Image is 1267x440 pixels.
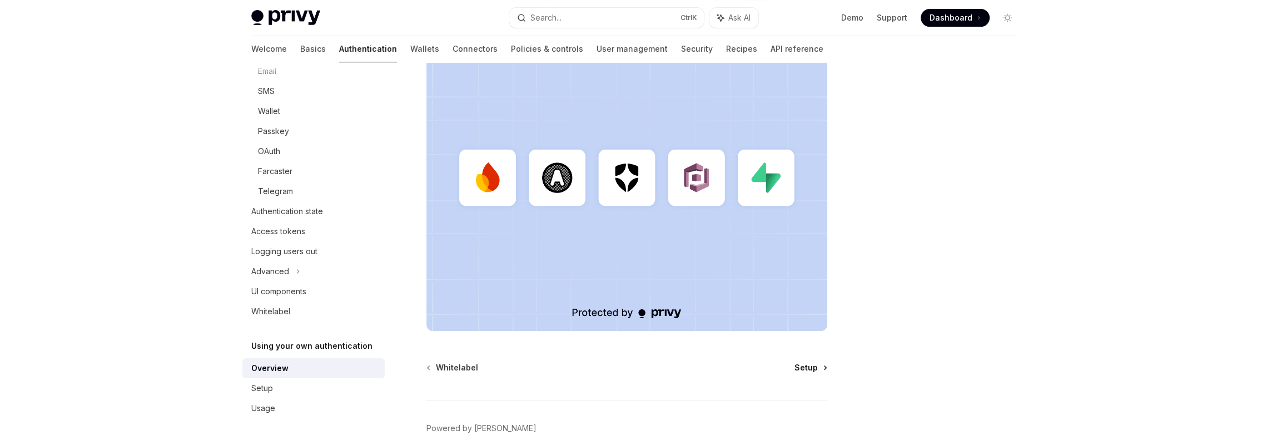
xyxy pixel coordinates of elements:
button: Ask AI [709,8,758,28]
div: Authentication state [251,205,323,218]
div: Setup [251,382,273,395]
a: User management [597,36,668,62]
button: Search...CtrlK [509,8,704,28]
a: Security [681,36,713,62]
a: Wallet [242,101,385,121]
a: Powered by [PERSON_NAME] [426,423,536,434]
a: Welcome [251,36,287,62]
a: UI components [242,281,385,301]
a: API reference [771,36,823,62]
span: Dashboard [930,12,972,23]
a: Recipes [726,36,757,62]
div: Overview [251,362,289,375]
span: Ask AI [728,12,751,23]
div: Whitelabel [251,305,290,318]
a: Telegram [242,181,385,201]
div: Telegram [258,185,293,198]
div: Farcaster [258,165,292,178]
span: Setup [794,362,818,373]
div: OAuth [258,145,280,158]
img: JWT-based auth splash [426,45,827,331]
a: Whitelabel [428,362,478,373]
a: SMS [242,81,385,101]
button: Toggle dark mode [998,9,1016,27]
div: Logging users out [251,245,317,258]
a: Authentication state [242,201,385,221]
a: Overview [242,358,385,378]
div: Wallet [258,105,280,118]
div: SMS [258,85,275,98]
img: light logo [251,10,320,26]
a: Demo [841,12,863,23]
a: Authentication [339,36,397,62]
a: Setup [242,378,385,398]
a: Access tokens [242,221,385,241]
a: Setup [794,362,826,373]
a: Basics [300,36,326,62]
a: Logging users out [242,241,385,261]
div: Passkey [258,125,289,138]
a: Passkey [242,121,385,141]
a: Wallets [410,36,439,62]
div: Search... [530,11,562,24]
div: UI components [251,285,306,298]
a: Whitelabel [242,301,385,322]
a: OAuth [242,141,385,161]
span: Ctrl K [680,13,697,22]
div: Advanced [251,265,289,278]
span: Whitelabel [436,362,478,373]
div: Usage [251,402,275,415]
a: Connectors [453,36,498,62]
a: Dashboard [921,9,990,27]
a: Usage [242,398,385,418]
a: Policies & controls [511,36,583,62]
div: Access tokens [251,225,305,238]
a: Farcaster [242,161,385,181]
h5: Using your own authentication [251,339,372,353]
a: Support [877,12,907,23]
